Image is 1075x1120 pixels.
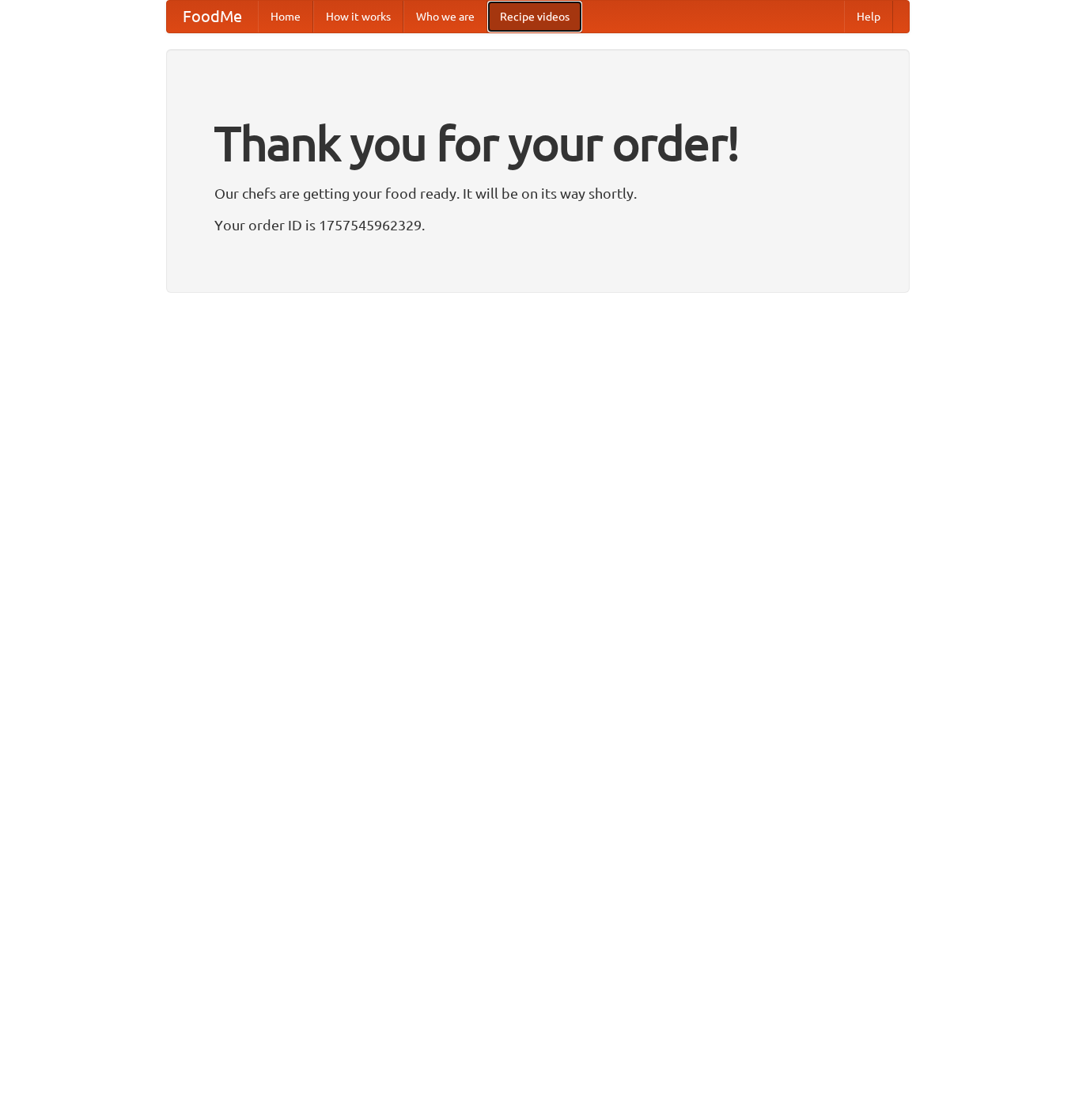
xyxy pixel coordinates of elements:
[403,1,487,32] a: Who we are
[167,1,258,32] a: FoodMe
[313,1,403,32] a: How it works
[487,1,582,32] a: Recipe videos
[214,105,861,181] h1: Thank you for your order!
[258,1,313,32] a: Home
[214,181,861,205] p: Our chefs are getting your food ready. It will be on its way shortly.
[214,213,861,237] p: Your order ID is 1757545962329.
[844,1,893,32] a: Help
